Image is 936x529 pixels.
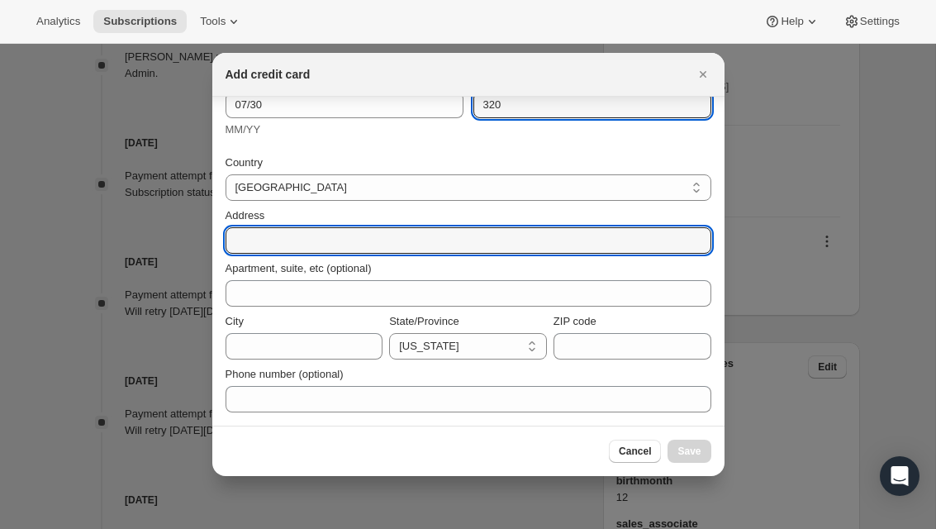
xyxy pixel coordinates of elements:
button: Settings [834,10,910,33]
span: State/Province [389,315,459,327]
button: Tools [190,10,252,33]
h2: Add credit card [226,66,311,83]
span: Cancel [619,445,651,458]
div: Open Intercom Messenger [880,456,919,496]
span: Apartment, suite, etc (optional) [226,262,372,274]
span: Subscriptions [103,15,177,28]
button: Close [691,63,715,86]
button: Subscriptions [93,10,187,33]
span: Country [226,156,264,169]
span: Phone number (optional) [226,368,344,380]
span: Help [781,15,803,28]
span: Analytics [36,15,80,28]
button: Cancel [609,440,661,463]
span: Settings [860,15,900,28]
button: Analytics [26,10,90,33]
span: Address [226,209,265,222]
span: MM/YY [226,123,261,136]
button: Help [754,10,829,33]
span: City [226,315,244,327]
span: Tools [200,15,226,28]
span: ZIP code [554,315,596,327]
